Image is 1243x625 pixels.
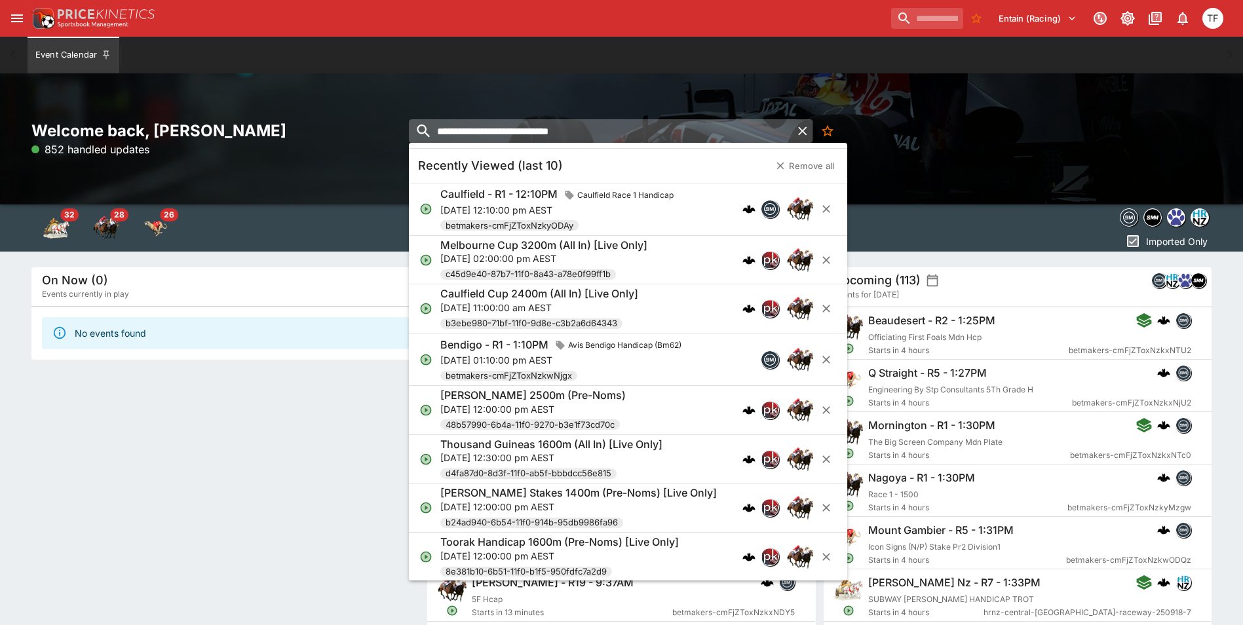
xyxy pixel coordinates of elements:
[787,247,813,273] img: horse_racing.png
[761,200,779,218] div: betmakers
[742,550,755,563] div: cerberus
[440,549,679,563] p: [DATE] 12:00:00 pm AEST
[440,388,626,402] h6: [PERSON_NAME] 2500m (Pre-Noms)
[438,575,467,603] img: horse_racing.png
[440,252,647,265] p: [DATE] 02:00:00 pm AEST
[742,501,755,514] div: cerberus
[761,300,778,317] img: pricekinetics.png
[843,447,854,459] svg: Open
[1176,313,1191,328] img: betmakers.png
[1157,366,1170,379] div: cerberus
[1171,7,1195,30] button: Notifications
[440,535,679,549] h6: Toorak Handicap 1600m (Pre-Noms) [Live Only]
[563,339,687,352] span: Avis Bendigo Handicap (Bm62)
[991,8,1084,29] button: Select Tenant
[472,594,503,604] span: 5F Hcap
[843,605,854,616] svg: Open
[1121,231,1212,252] button: Imported Only
[834,288,899,301] span: Events for [DATE]
[742,202,755,216] img: logo-cerberus.svg
[761,499,778,516] img: pricekinetics.png
[58,9,155,19] img: PriceKinetics
[440,187,558,201] h6: Caulfield - R1 - 12:10PM
[787,544,813,570] img: horse_racing.png
[868,344,1069,357] span: Starts in 4 hours
[1152,273,1166,288] img: betmakers.png
[440,268,616,281] span: c45d9e40-87b7-11f0-8a43-a78e0f99ff1b
[742,202,755,216] div: cerberus
[787,347,813,373] img: horse_racing.png
[440,287,638,301] h6: Caulfield Cup 2400m (All In) [Live Only]
[160,208,178,221] span: 26
[761,576,774,589] img: logo-cerberus.svg
[1176,418,1191,432] img: betmakers.png
[1157,471,1170,484] div: cerberus
[779,575,795,590] div: betmakers
[440,516,623,529] span: b24ad940-6b54-11f0-914b-95db9986fa96
[419,453,432,466] svg: Open
[440,203,679,217] p: [DATE] 12:10:00 pm AEST
[440,438,662,451] h6: Thousand Guineas 1600m (All In) [Live Only]
[868,594,1034,604] span: SUBWAY [PERSON_NAME] HANDICAP TROT
[1176,470,1191,485] div: betmakers
[742,404,755,417] div: cerberus
[1070,449,1191,462] span: betmakers-cmFjZToxNzkxNTc0
[1157,471,1170,484] img: logo-cerberus.svg
[742,453,755,466] div: cerberus
[834,575,863,603] img: harness_racing.png
[868,471,975,485] h6: Nagoya - R1 - 1:30PM
[31,121,419,141] h2: Welcome back, [PERSON_NAME]
[891,8,963,29] input: search
[440,486,717,500] h6: [PERSON_NAME] Stakes 1400m (Pre-Noms) [Live Only]
[440,338,548,352] h6: Bendigo - R1 - 1:10PM
[5,7,29,30] button: open drawer
[409,119,792,143] input: search
[843,500,854,512] svg: Open
[761,299,779,318] div: pricekinetics
[834,417,863,446] img: horse_racing.png
[742,453,755,466] img: logo-cerberus.svg
[1177,273,1193,288] div: grnz
[761,499,779,517] div: pricekinetics
[1176,366,1191,380] img: betmakers.png
[761,402,778,419] img: pricekinetics.png
[787,397,813,423] img: horse_racing.png
[440,402,626,416] p: [DATE] 12:00:00 pm AEST
[93,215,119,241] img: horse_racing
[1072,396,1191,409] span: betmakers-cmFjZToxNzkxNjU2
[761,200,778,218] img: betmakers.png
[1157,366,1170,379] img: logo-cerberus.svg
[761,351,778,368] img: betmakers.png
[58,22,128,28] img: Sportsbook Management
[143,215,169,241] div: Greyhound Racing
[984,606,1191,619] span: hrnz-central-southland-raceway-250918-7
[834,470,863,499] img: horse_racing.png
[1120,209,1138,226] img: betmakers.png
[1168,209,1185,226] img: grnz.png
[572,189,679,202] span: Caulfield Race 1 Handicap
[1120,208,1138,227] div: betmakers
[787,295,813,322] img: horse_racing.png
[1167,208,1185,227] div: grnz
[966,8,987,29] button: No Bookmarks
[43,215,69,241] img: harness_racing
[440,219,579,233] span: betmakers-cmFjZToxNzkyODAy
[1176,365,1191,381] div: betmakers
[761,251,779,269] div: pricekinetics
[31,142,149,157] p: 852 handled updates
[440,500,717,514] p: [DATE] 12:00:00 pm AEST
[1143,208,1162,227] div: samemeetingmulti
[742,550,755,563] img: logo-cerberus.svg
[472,606,672,619] span: Starts in 13 minutes
[1164,273,1180,288] div: hrnz
[1146,235,1208,248] p: Imported Only
[868,314,995,328] h6: Beaudesert - R2 - 1:25PM
[868,449,1070,462] span: Starts in 4 hours
[29,5,55,31] img: PriceKinetics Logo
[1191,273,1206,288] img: samemeetingmulti.png
[780,575,794,590] img: betmakers.png
[447,605,459,616] svg: Open
[742,254,755,267] div: cerberus
[440,467,617,480] span: d4fa87d0-8d3f-11f0-ab5f-bbbdcc56e815
[1143,7,1167,30] button: Documentation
